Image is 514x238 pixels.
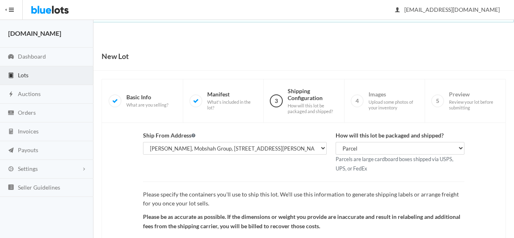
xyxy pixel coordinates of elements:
p: Please specify the containers you'll use to ship this lot. We'll use this information to generate... [143,190,464,208]
span: Payouts [18,146,38,153]
span: Invoices [18,128,39,135]
span: How will this lot be packaged and shipped? [288,103,338,114]
ion-icon: cash [7,109,15,117]
label: How will this lot be packaged and shipped? [336,131,444,140]
small: Parcels are large cardboard boxes shipped via USPS, UPS, or FedEx [336,156,453,172]
span: Auctions [18,90,41,97]
span: Lots [18,72,28,79]
span: What's included in the lot? [207,99,257,110]
span: Seller Guidelines [18,184,60,191]
span: Preview [449,91,499,110]
span: Orders [18,109,36,116]
ion-icon: clipboard [7,72,15,80]
span: What are you selling? [126,102,168,108]
ion-icon: flash [7,91,15,98]
span: Shipping Configuration [288,87,338,114]
ion-icon: list box [7,184,15,192]
span: Manifest [207,91,257,110]
span: Dashboard [18,53,46,60]
span: 5 [431,94,444,107]
span: Review your lot before submitting [449,99,499,110]
span: Upload some photos of your inventory [369,99,419,110]
ion-icon: cog [7,166,15,173]
ion-icon: person [393,7,401,14]
h1: New Lot [102,50,129,62]
strong: Please be as accurate as possible. If the dimensions or weight you provide are inaccurate and res... [143,213,460,229]
ion-icon: speedometer [7,53,15,61]
span: Basic Info [126,94,168,108]
label: Ship From Address [143,131,195,140]
ion-icon: paper plane [7,147,15,155]
span: Images [369,91,419,110]
span: Settings [18,165,38,172]
ion-icon: calculator [7,128,15,136]
span: 4 [351,94,364,107]
strong: [DOMAIN_NAME] [8,29,61,37]
span: [EMAIL_ADDRESS][DOMAIN_NAME] [395,6,500,13]
span: 3 [270,94,283,107]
